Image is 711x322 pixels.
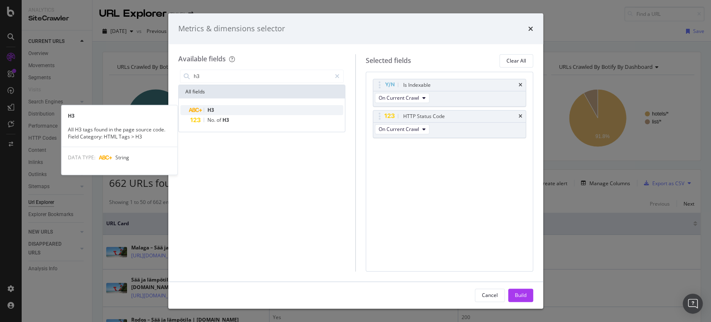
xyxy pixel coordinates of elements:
[375,93,429,103] button: On Current Crawl
[519,114,522,119] div: times
[375,124,429,134] button: On Current Crawl
[475,289,505,302] button: Cancel
[178,23,285,34] div: Metrics & dimensions selector
[179,85,345,98] div: All fields
[482,292,498,299] div: Cancel
[207,106,214,113] span: H3
[366,56,411,65] div: Selected fields
[506,57,526,64] div: Clear All
[519,83,522,88] div: times
[528,23,533,34] div: times
[403,81,431,89] div: Is Indexable
[379,94,419,101] span: On Current Crawl
[499,54,533,68] button: Clear All
[222,116,229,123] span: H3
[207,116,217,123] span: No.
[373,79,526,107] div: Is IndexabletimesOn Current Crawl
[61,112,177,119] div: H3
[403,112,445,121] div: HTTP Status Code
[217,116,222,123] span: of
[683,294,703,314] div: Open Intercom Messenger
[178,54,226,63] div: Available fields
[168,13,543,309] div: modal
[508,289,533,302] button: Build
[515,292,526,299] div: Build
[379,126,419,133] span: On Current Crawl
[61,126,177,140] div: All H3 tags found in the page source code. Field Category: HTML Tags > H3
[193,70,332,83] input: Search by field name
[373,110,526,138] div: HTTP Status CodetimesOn Current Crawl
